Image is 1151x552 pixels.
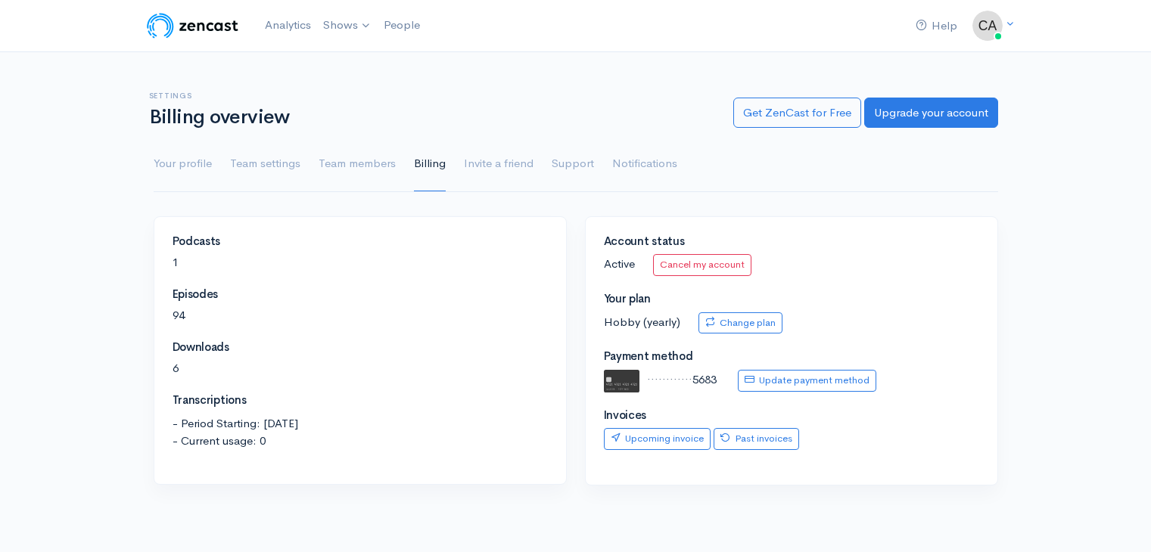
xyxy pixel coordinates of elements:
[714,428,799,450] a: Past invoices
[647,372,717,386] span: ············5683
[173,360,548,377] p: 6
[173,235,548,248] h4: Podcasts
[604,428,711,450] a: Upcoming invoice
[604,370,640,392] img: default.svg
[154,137,212,191] a: Your profile
[173,394,548,407] h4: Transcriptions
[173,341,548,354] h4: Downloads
[604,409,979,422] h4: Invoices
[910,10,963,42] a: Help
[464,137,534,191] a: Invite a friend
[173,415,548,433] span: - Period Starting: [DATE]
[604,254,979,276] p: Active
[414,137,446,191] a: Billing
[149,107,715,129] h1: Billing overview
[317,9,378,42] a: Shows
[733,98,861,129] a: Get ZenCast for Free
[173,288,548,301] h4: Episodes
[319,137,396,191] a: Team members
[552,137,594,191] a: Support
[145,11,241,41] img: ZenCast Logo
[604,312,979,334] p: Hobby (yearly)
[149,91,715,100] h6: Settings
[173,307,548,324] p: 94
[604,293,979,305] h4: Your plan
[378,9,426,42] a: People
[972,11,1003,41] img: ...
[230,137,300,191] a: Team settings
[604,350,979,363] h4: Payment method
[738,370,876,392] a: Update payment method
[612,137,677,191] a: Notifications
[173,254,548,271] p: 1
[653,254,751,276] a: Cancel my account
[604,235,979,248] h4: Account status
[259,9,317,42] a: Analytics
[173,433,548,450] span: - Current usage: 0
[698,312,782,334] a: Change plan
[864,98,998,129] a: Upgrade your account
